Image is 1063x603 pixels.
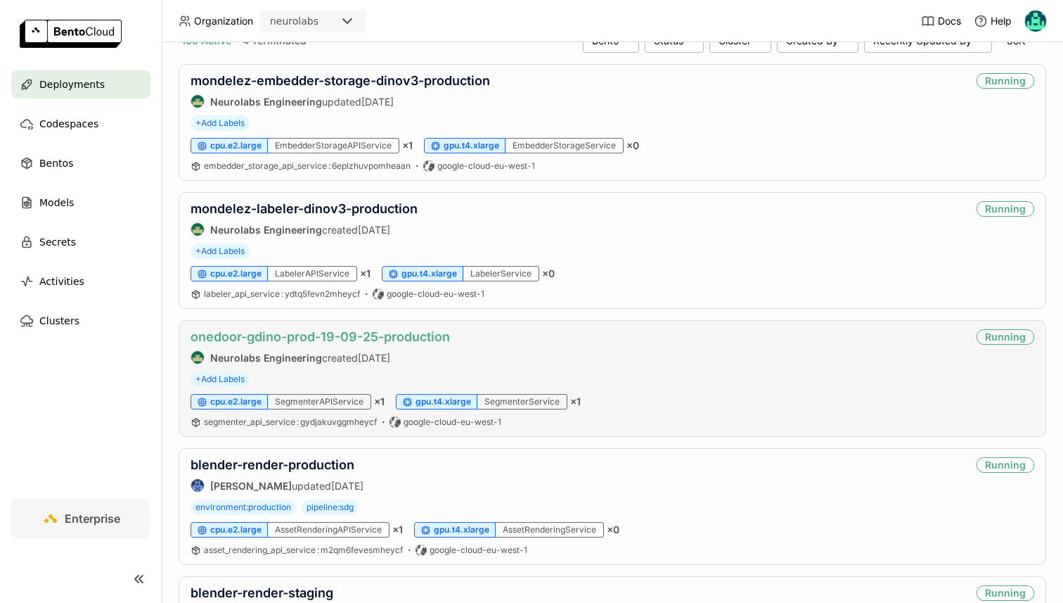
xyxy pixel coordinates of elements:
[39,234,76,250] span: Secrets
[328,160,330,171] span: :
[297,417,299,427] span: :
[191,372,250,387] span: +Add Labels
[360,267,371,280] span: × 1
[11,110,150,138] a: Codespaces
[191,95,204,108] img: Neurolabs Engineering
[191,479,204,492] img: Paul Pop
[210,268,262,279] span: cpu.e2.large
[191,329,450,344] a: onedoor-gdino-prod-19-09-25-production
[542,267,555,280] span: × 0
[194,15,253,27] span: Organization
[392,523,403,536] span: × 1
[477,394,567,410] div: SegmenterService
[977,457,1034,473] div: Running
[402,139,413,152] span: × 1
[204,545,403,555] span: asset_rendering_api_service m2qm6fevesmheycf
[11,189,150,217] a: Models
[210,96,322,108] strong: Neurolabs Engineering
[437,160,535,172] span: google-cloud-eu-west-1
[570,395,581,408] span: × 1
[11,267,150,296] a: Activities
[430,545,527,556] span: google-cloud-eu-west-1
[20,20,122,48] img: logo
[607,523,619,536] span: × 0
[210,524,262,535] span: cpu.e2.large
[65,512,120,526] span: Enterprise
[191,457,354,472] a: blender-render-production
[191,478,363,493] div: updated
[977,585,1034,601] div: Running
[204,160,411,171] span: embedder_storage_api_service 6eplzhuvpomheaan
[302,500,359,515] span: pipeline:sdg
[191,73,490,88] a: mondelez-embedder-storage-dinov3-production
[39,76,105,93] span: Deployments
[39,312,79,329] span: Clusters
[320,15,321,29] input: Selected neurolabs.
[204,545,403,556] a: asset_rendering_api_service:m2qm6fevesmheycf
[358,224,390,236] span: [DATE]
[268,138,399,153] div: EmbedderStorageAPIService
[331,480,363,492] span: [DATE]
[977,329,1034,345] div: Running
[210,352,322,364] strong: Neurolabs Engineering
[463,266,539,281] div: LabelerService
[374,395,385,408] span: × 1
[204,160,411,172] a: embedder_storage_api_service:6eplzhuvpomheaan
[210,396,262,407] span: cpu.e2.large
[11,228,150,256] a: Secrets
[991,15,1012,27] span: Help
[921,14,961,28] a: Docs
[361,96,394,108] span: [DATE]
[191,222,418,236] div: created
[415,396,471,407] span: gpu.t4.xlarge
[210,140,262,151] span: cpu.e2.large
[11,307,150,335] a: Clusters
[444,140,499,151] span: gpu.t4.xlarge
[191,94,490,108] div: updated
[11,149,150,177] a: Bentos
[977,201,1034,217] div: Running
[191,585,333,600] a: blender-render-staging
[938,15,961,27] span: Docs
[626,139,639,152] span: × 0
[191,243,250,259] span: +Add Labels
[11,70,150,99] a: Deployments
[401,268,457,279] span: gpu.t4.xlarge
[191,115,250,131] span: +Add Labels
[281,288,283,299] span: :
[210,224,322,236] strong: Neurolabs Engineering
[204,417,377,427] span: segmenter_api_service gydjakuvggmheycf
[974,14,1012,28] div: Help
[317,545,319,555] span: :
[39,155,73,172] span: Bentos
[11,499,150,538] a: Enterprise
[204,288,360,300] a: labeler_api_service:ydtq5fevn2mheycf
[191,201,418,216] a: mondelez-labeler-dinov3-production
[210,480,292,492] strong: [PERSON_NAME]
[387,288,484,300] span: google-cloud-eu-west-1
[404,417,501,428] span: google-cloud-eu-west-1
[39,115,98,132] span: Codespaces
[191,500,296,515] span: environment:production
[1025,11,1046,32] img: Calin Cojocaru
[270,14,318,28] div: neurolabs
[268,266,357,281] div: LabelerAPIService
[191,223,204,236] img: Neurolabs Engineering
[191,351,204,364] img: Neurolabs Engineering
[434,524,489,535] span: gpu.t4.xlarge
[268,522,389,538] div: AssetRenderingAPIService
[505,138,624,153] div: EmbedderStorageService
[268,394,371,410] div: SegmenterAPIService
[39,194,74,211] span: Models
[358,352,390,364] span: [DATE]
[204,417,377,428] a: segmenter_api_service:gydjakuvggmheycf
[977,73,1034,89] div: Running
[496,522,604,538] div: AssetRenderingService
[191,350,450,364] div: created
[204,288,360,299] span: labeler_api_service ydtq5fevn2mheycf
[39,273,84,290] span: Activities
